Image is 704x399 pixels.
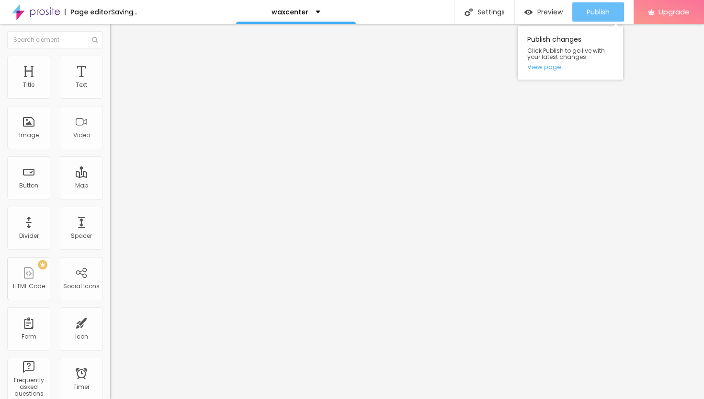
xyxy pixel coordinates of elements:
div: Map [75,182,88,189]
p: waxcenter [272,9,308,15]
div: Title [23,82,34,88]
a: View page [527,64,613,70]
div: Video [73,132,90,139]
img: Icone [92,37,98,43]
span: Publish [587,8,610,16]
span: Click Publish to go live with your latest changes. [527,47,613,60]
img: view-1.svg [524,8,533,16]
button: Preview [515,2,572,22]
div: Button [19,182,38,189]
div: Form [22,333,36,340]
div: Text [76,82,87,88]
button: Publish [572,2,624,22]
div: Icon [75,333,88,340]
div: Image [19,132,39,139]
div: Frequently asked questions [10,377,47,398]
div: Publish changes [518,26,623,80]
div: Spacer [71,233,92,239]
div: Saving... [111,9,137,15]
div: Social Icons [63,283,100,290]
div: Timer [73,384,90,390]
iframe: Editor [110,24,704,399]
span: Upgrade [659,8,690,16]
input: Search element [7,31,103,48]
div: Page editor [65,9,111,15]
div: HTML Code [13,283,45,290]
span: Preview [537,8,563,16]
img: Icone [465,8,473,16]
div: Divider [19,233,39,239]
